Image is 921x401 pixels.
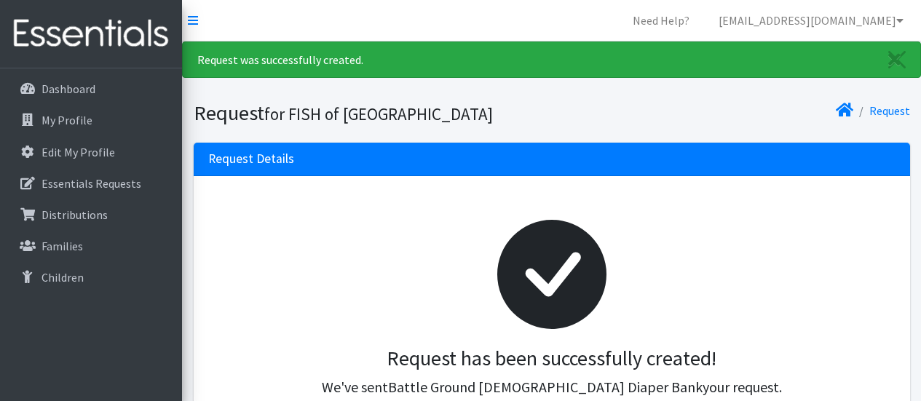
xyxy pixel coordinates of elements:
[264,103,493,124] small: for FISH of [GEOGRAPHIC_DATA]
[194,100,547,126] h1: Request
[6,106,176,135] a: My Profile
[6,138,176,167] a: Edit My Profile
[182,41,921,78] div: Request was successfully created.
[41,145,115,159] p: Edit My Profile
[6,9,176,58] img: HumanEssentials
[41,207,108,222] p: Distributions
[6,74,176,103] a: Dashboard
[869,103,910,118] a: Request
[6,263,176,292] a: Children
[707,6,915,35] a: [EMAIL_ADDRESS][DOMAIN_NAME]
[621,6,701,35] a: Need Help?
[6,169,176,198] a: Essentials Requests
[41,176,141,191] p: Essentials Requests
[6,200,176,229] a: Distributions
[6,231,176,261] a: Families
[41,239,83,253] p: Families
[220,346,884,371] h3: Request has been successfully created!
[874,42,920,77] a: Close
[41,113,92,127] p: My Profile
[41,270,84,285] p: Children
[41,82,95,96] p: Dashboard
[208,151,294,167] h3: Request Details
[388,378,703,396] span: Battle Ground [DEMOGRAPHIC_DATA] Diaper Bank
